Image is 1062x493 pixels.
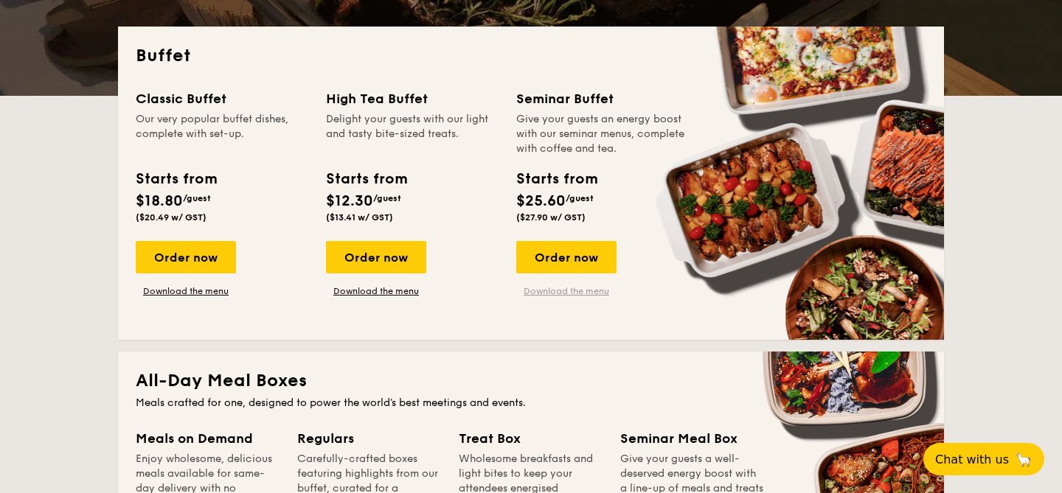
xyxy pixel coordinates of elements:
div: Meals crafted for one, designed to power the world's best meetings and events. [136,396,926,410]
a: Download the menu [516,285,617,297]
a: Download the menu [136,285,236,297]
div: Classic Buffet [136,88,308,109]
span: 🦙 [1015,451,1032,468]
div: Our very popular buffet dishes, complete with set-up. [136,112,308,156]
a: Download the menu [326,285,426,297]
div: Starts from [326,168,406,190]
div: High Tea Buffet [326,88,499,109]
span: /guest [373,193,401,203]
div: Give your guests an energy boost with our seminar menus, complete with coffee and tea. [516,112,689,156]
div: Starts from [516,168,597,190]
div: Treat Box [459,428,603,449]
span: ($27.90 w/ GST) [516,212,586,223]
div: Meals on Demand [136,428,280,449]
span: /guest [566,193,594,203]
span: $12.30 [326,192,373,210]
span: $18.80 [136,192,183,210]
div: Order now [326,241,426,273]
h2: All-Day Meal Boxes [136,369,926,393]
div: Seminar Meal Box [620,428,764,449]
button: Chat with us🦙 [923,443,1044,475]
div: Seminar Buffet [516,88,689,109]
span: ($20.49 w/ GST) [136,212,206,223]
div: Order now [136,241,236,273]
span: ($13.41 w/ GST) [326,212,393,223]
div: Regulars [297,428,441,449]
div: Starts from [136,168,216,190]
span: $25.60 [516,192,566,210]
h2: Buffet [136,44,926,68]
span: Chat with us [935,452,1009,466]
div: Delight your guests with our light and tasty bite-sized treats. [326,112,499,156]
span: /guest [183,193,211,203]
div: Order now [516,241,617,273]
